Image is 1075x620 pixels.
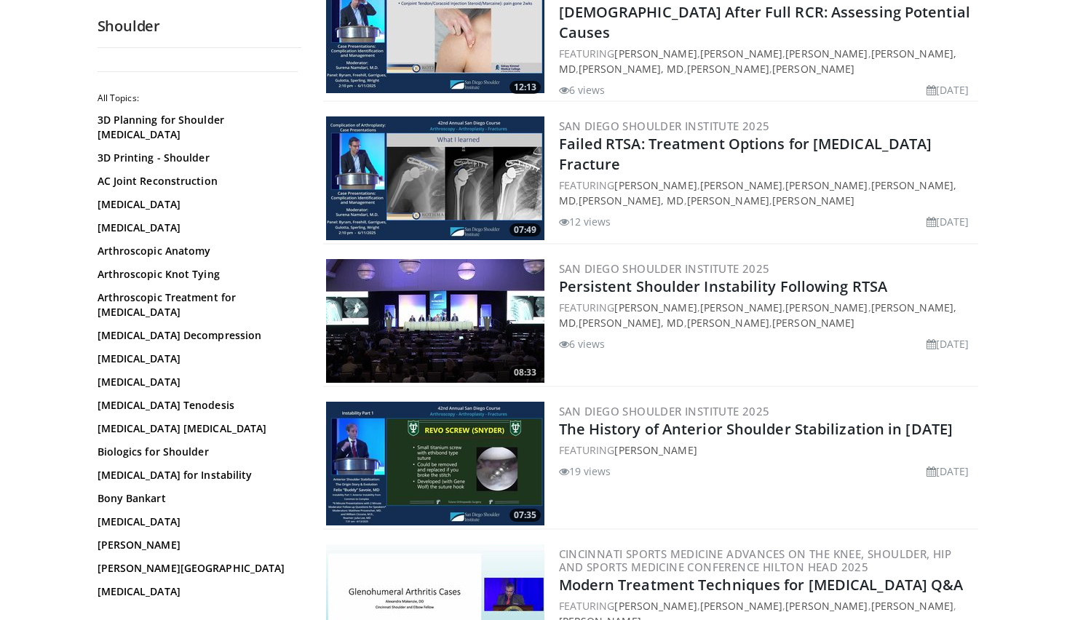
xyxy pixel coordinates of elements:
[509,223,541,237] span: 07:49
[98,328,294,343] a: [MEDICAL_DATA] Decompression
[785,301,868,314] a: [PERSON_NAME]
[326,116,544,240] a: 07:49
[559,575,964,595] a: Modern Treatment Techniques for [MEDICAL_DATA] Q&A
[559,404,770,418] a: San Diego Shoulder Institute 2025
[785,47,868,60] a: [PERSON_NAME]
[579,194,684,207] a: [PERSON_NAME], MD
[98,514,294,529] a: [MEDICAL_DATA]
[98,220,294,235] a: [MEDICAL_DATA]
[559,547,952,574] a: Cincinnati Sports Medicine Advances on the Knee, Shoulder, Hip and Sports Medicine Conference Hil...
[614,301,697,314] a: [PERSON_NAME]
[559,214,611,229] li: 12 views
[98,290,294,319] a: Arthroscopic Treatment for [MEDICAL_DATA]
[326,259,544,383] a: 08:33
[559,300,975,330] div: FEATURING , , , , , ,
[559,419,953,439] a: The History of Anterior Shoulder Stabilization in [DATE]
[927,336,969,351] li: [DATE]
[579,62,684,76] a: [PERSON_NAME], MD
[98,398,294,413] a: [MEDICAL_DATA] Tenodesis
[326,259,544,383] img: 6c6a096a-054b-4bd1-878c-41f99f233a86.300x170_q85_crop-smart_upscale.jpg
[98,92,298,104] h2: All Topics:
[559,178,975,208] div: FEATURING , , , , , ,
[927,214,969,229] li: [DATE]
[98,375,294,389] a: [MEDICAL_DATA]
[326,402,544,525] img: feabc04b-bf76-4aaf-8b19-ea92968ad710.300x170_q85_crop-smart_upscale.jpg
[687,62,769,76] a: [PERSON_NAME]
[700,301,782,314] a: [PERSON_NAME]
[98,267,294,282] a: Arthroscopic Knot Tying
[509,366,541,379] span: 08:33
[98,445,294,459] a: Biologics for Shoulder
[98,151,294,165] a: 3D Printing - Shoulder
[559,464,611,479] li: 19 views
[772,316,854,330] a: [PERSON_NAME]
[614,47,697,60] a: [PERSON_NAME]
[98,491,294,506] a: Bony Bankart
[772,62,854,76] a: [PERSON_NAME]
[326,116,544,240] img: a1a5fb28-97c6-4892-91ee-8190a965c773.300x170_q85_crop-smart_upscale.jpg
[98,174,294,188] a: AC Joint Reconstruction
[927,82,969,98] li: [DATE]
[326,402,544,525] a: 07:35
[614,599,697,613] a: [PERSON_NAME]
[559,442,975,458] div: FEATURING
[614,443,697,457] a: [PERSON_NAME]
[98,538,294,552] a: [PERSON_NAME]
[98,197,294,212] a: [MEDICAL_DATA]
[785,178,868,192] a: [PERSON_NAME]
[98,421,294,436] a: [MEDICAL_DATA] [MEDICAL_DATA]
[509,509,541,522] span: 07:35
[98,468,294,482] a: [MEDICAL_DATA] for Instability
[559,46,975,76] div: FEATURING , , , , , ,
[772,194,854,207] a: [PERSON_NAME]
[700,599,782,613] a: [PERSON_NAME]
[579,316,684,330] a: [PERSON_NAME], MD
[785,599,868,613] a: [PERSON_NAME]
[700,178,782,192] a: [PERSON_NAME]
[98,17,301,36] h2: Shoulder
[687,316,769,330] a: [PERSON_NAME]
[559,119,770,133] a: San Diego Shoulder Institute 2025
[614,178,697,192] a: [PERSON_NAME]
[509,81,541,94] span: 12:13
[700,47,782,60] a: [PERSON_NAME]
[98,113,294,142] a: 3D Planning for Shoulder [MEDICAL_DATA]
[927,464,969,479] li: [DATE]
[559,82,606,98] li: 6 views
[559,134,932,174] a: Failed RTSA: Treatment Options for [MEDICAL_DATA] Fracture
[98,351,294,366] a: [MEDICAL_DATA]
[687,194,769,207] a: [PERSON_NAME]
[98,584,294,599] a: [MEDICAL_DATA]
[559,261,770,276] a: San Diego Shoulder Institute 2025
[559,336,606,351] li: 6 views
[98,244,294,258] a: Arthroscopic Anatomy
[98,561,294,576] a: [PERSON_NAME][GEOGRAPHIC_DATA]
[559,277,888,296] a: Persistent Shoulder Instability Following RTSA
[871,599,953,613] a: [PERSON_NAME]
